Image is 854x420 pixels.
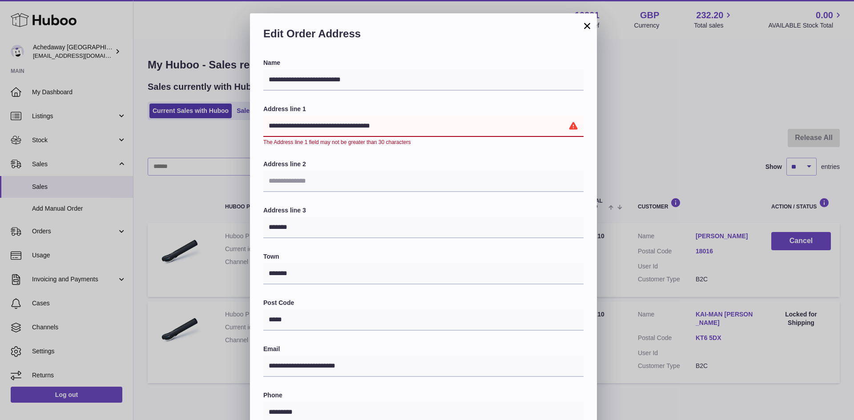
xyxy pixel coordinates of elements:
[263,27,584,45] h2: Edit Order Address
[263,345,584,353] label: Email
[263,139,584,146] div: The Address line 1 field may not be greater than 30 characters
[582,20,592,31] button: ×
[263,391,584,400] label: Phone
[263,160,584,168] label: Address line 2
[263,299,584,307] label: Post Code
[263,206,584,215] label: Address line 3
[263,252,584,261] label: Town
[263,105,584,113] label: Address line 1
[263,59,584,67] label: Name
